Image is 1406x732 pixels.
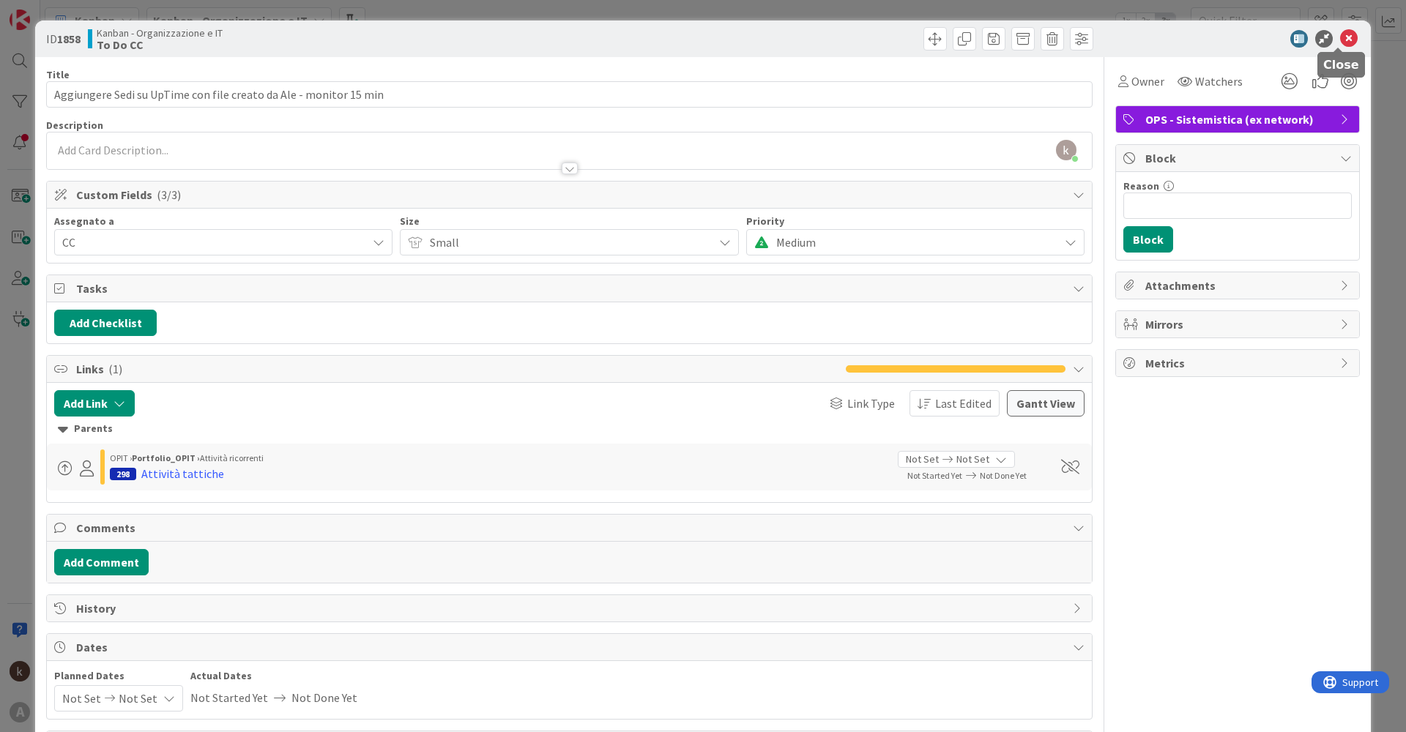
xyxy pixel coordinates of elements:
[46,68,70,81] label: Title
[110,452,132,463] span: OPIT ›
[190,668,357,684] span: Actual Dates
[97,39,223,51] b: To Do CC
[57,31,81,46] b: 1858
[54,668,183,684] span: Planned Dates
[54,310,157,336] button: Add Checklist
[132,452,200,463] b: Portfolio_OPIT ›
[190,685,268,710] span: Not Started Yet
[956,452,989,467] span: Not Set
[746,216,1085,226] div: Priority
[76,600,1065,617] span: History
[1123,226,1173,253] button: Block
[1131,72,1164,90] span: Owner
[97,27,223,39] span: Kanban - Organizzazione e IT
[110,468,136,480] div: 298
[1145,277,1333,294] span: Attachments
[906,452,939,467] span: Not Set
[54,216,393,226] div: Assegnato a
[1007,390,1085,417] button: Gantt View
[108,362,122,376] span: ( 1 )
[76,360,838,378] span: Links
[910,390,1000,417] button: Last Edited
[54,549,149,575] button: Add Comment
[119,686,157,711] span: Not Set
[76,186,1065,203] span: Custom Fields
[141,465,224,482] div: Attività tattiche
[46,30,81,48] span: ID
[935,395,992,412] span: Last Edited
[76,519,1065,537] span: Comments
[1145,354,1333,372] span: Metrics
[907,470,962,481] span: Not Started Yet
[58,421,1081,437] div: Parents
[200,452,264,463] span: Attività ricorrenti
[76,638,1065,656] span: Dates
[62,686,101,711] span: Not Set
[1056,140,1076,160] img: AAcHTtd5rm-Hw59dezQYKVkaI0MZoYjvbSZnFopdN0t8vu62=s96-c
[31,2,67,20] span: Support
[1145,111,1333,128] span: OPS - Sistemistica (ex network)
[1145,315,1333,333] span: Mirrors
[1123,179,1159,193] label: Reason
[291,685,357,710] span: Not Done Yet
[847,395,895,412] span: Link Type
[46,119,103,132] span: Description
[157,187,181,202] span: ( 3/3 )
[980,470,1027,481] span: Not Done Yet
[76,280,1065,297] span: Tasks
[54,390,135,417] button: Add Link
[776,232,1052,253] span: Medium
[46,81,1093,108] input: type card name here...
[400,216,738,226] div: Size
[1323,58,1359,72] h5: Close
[1195,72,1243,90] span: Watchers
[1145,149,1333,167] span: Block
[62,234,367,251] span: CC
[430,232,705,253] span: Small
